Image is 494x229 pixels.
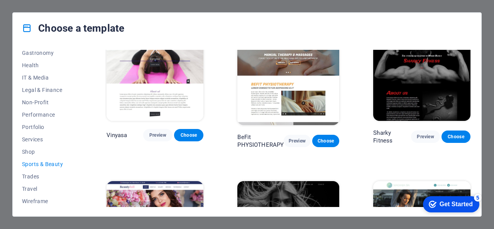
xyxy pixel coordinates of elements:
span: Travel [22,186,73,192]
span: Preview [290,138,305,144]
button: Non-Profit [22,96,73,109]
span: Shop [22,149,73,155]
img: Sharky Fitness [373,31,470,121]
span: Gastronomy [22,50,73,56]
button: Preview [411,131,440,143]
span: Services [22,136,73,142]
span: Choose [180,132,197,138]
button: Preview [284,135,311,147]
div: Get Started 5 items remaining, 0% complete [6,4,63,20]
span: Choose [448,134,464,140]
p: Sharky Fitness [373,129,411,144]
button: Shop [22,146,73,158]
span: Legal & Finance [22,87,73,93]
span: Sports & Beauty [22,161,73,167]
img: BeFit PHYSIOTHERAPY [237,31,339,125]
button: Legal & Finance [22,84,73,96]
button: Portfolio [22,121,73,133]
button: Sports & Beauty [22,158,73,170]
span: IT & Media [22,75,73,81]
img: Vinyasa [107,31,204,121]
div: 5 [57,2,65,9]
span: Non-Profit [22,99,73,105]
button: Health [22,59,73,71]
button: Gastronomy [22,47,73,59]
button: Trades [22,170,73,183]
button: Choose [442,131,470,143]
div: Get Started [23,8,56,15]
button: IT & Media [22,71,73,84]
p: BeFit PHYSIOTHERAPY [237,133,284,149]
button: Choose [174,129,203,141]
button: Services [22,133,73,146]
button: Performance [22,109,73,121]
h4: Choose a template [22,22,124,34]
button: Wireframe [22,195,73,207]
span: Choose [318,138,333,144]
span: Trades [22,173,73,180]
span: Wireframe [22,198,73,204]
button: Travel [22,183,73,195]
span: Health [22,62,73,68]
span: Performance [22,112,73,118]
span: Preview [149,132,166,138]
span: Preview [417,134,434,140]
button: Choose [312,135,339,147]
p: Vinyasa [107,131,127,139]
span: Portfolio [22,124,73,130]
button: Preview [143,129,173,141]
